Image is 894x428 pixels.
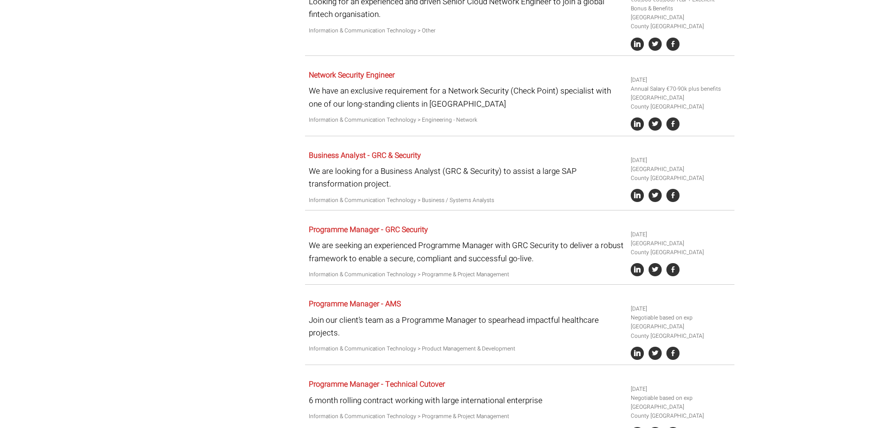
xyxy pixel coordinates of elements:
[631,76,731,85] li: [DATE]
[631,403,731,420] li: [GEOGRAPHIC_DATA] County [GEOGRAPHIC_DATA]
[309,85,624,110] p: We have an exclusive requirement for a Network Security (Check Point) specialist with one of our ...
[309,26,624,35] p: Information & Communication Technology > Other
[309,270,624,279] p: Information & Communication Technology > Programme & Project Management
[309,165,624,190] p: We are looking for a Business Analyst (GRC & Security) to assist a large SAP transformation project.
[631,313,731,322] li: Negotiable based on exp
[309,298,401,310] a: Programme Manager - AMS
[309,116,624,125] p: Information & Communication Technology > Engineering - Network
[309,196,624,205] p: Information & Communication Technology > Business / Systems Analysts
[631,85,731,93] li: Annual Salary €70-90k plus benefits
[631,156,731,165] li: [DATE]
[309,314,624,339] p: Join our client’s team as a Programme Manager to spearhead impactful healthcare projects.
[309,394,624,407] p: 6 month rolling contract working with large international enterprise
[631,230,731,239] li: [DATE]
[631,165,731,183] li: [GEOGRAPHIC_DATA] County [GEOGRAPHIC_DATA]
[631,239,731,257] li: [GEOGRAPHIC_DATA] County [GEOGRAPHIC_DATA]
[631,13,731,31] li: [GEOGRAPHIC_DATA] County [GEOGRAPHIC_DATA]
[631,304,731,313] li: [DATE]
[309,239,624,265] p: We are seeking an experienced Programme Manager with GRC Security to deliver a robust framework t...
[309,70,395,81] a: Network Security Engineer
[309,379,445,390] a: Programme Manager - Technical Cutover
[631,385,731,394] li: [DATE]
[309,412,624,421] p: Information & Communication Technology > Programme & Project Management
[309,224,428,235] a: Programme Manager - GRC Security
[309,150,421,161] a: Business Analyst - GRC & Security
[631,93,731,111] li: [GEOGRAPHIC_DATA] County [GEOGRAPHIC_DATA]
[309,344,624,353] p: Information & Communication Technology > Product Management & Development
[631,394,731,403] li: Negotiable based on exp
[631,322,731,340] li: [GEOGRAPHIC_DATA] County [GEOGRAPHIC_DATA]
